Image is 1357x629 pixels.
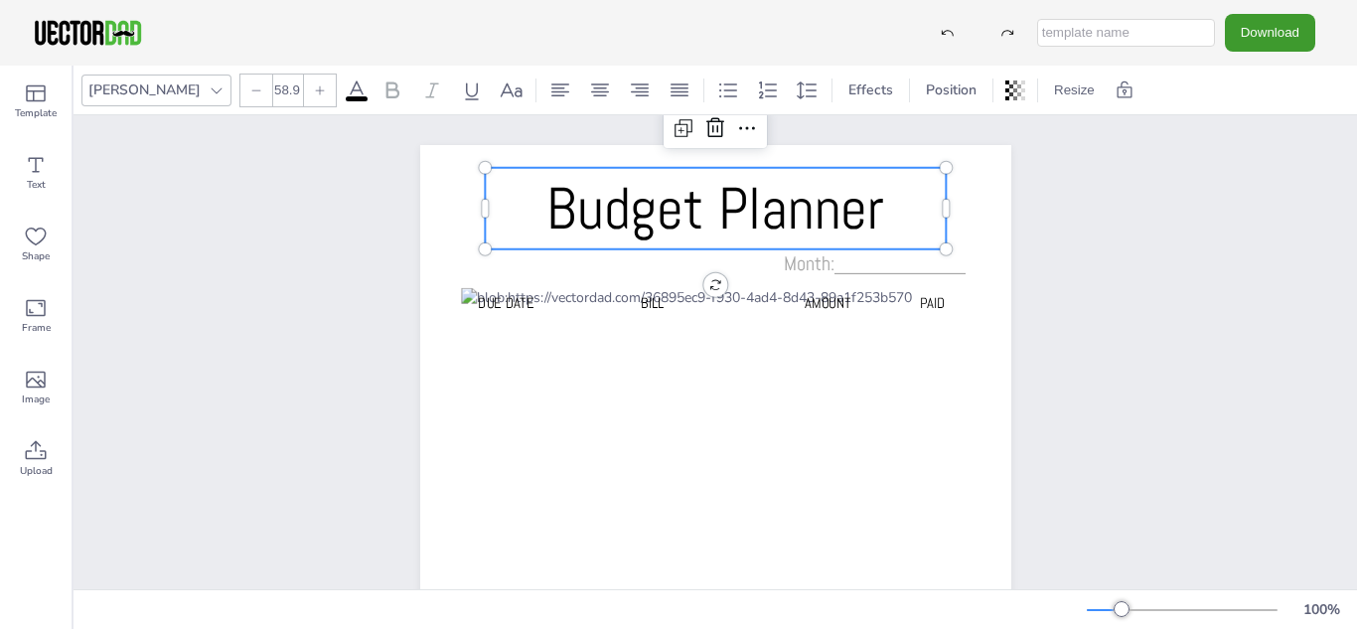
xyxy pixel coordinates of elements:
[20,463,53,479] span: Upload
[15,105,57,121] span: Template
[22,392,50,407] span: Image
[1297,600,1345,619] div: 100 %
[478,293,533,312] span: Due Date
[844,80,897,99] span: Effects
[919,293,945,312] span: PAID
[1225,14,1315,51] button: Download
[804,293,850,312] span: AMOUNT
[546,171,884,245] span: Budget Planner
[27,177,46,193] span: Text
[1037,19,1215,47] input: template name
[22,248,50,264] span: Shape
[784,250,966,276] span: Month:____________
[640,293,663,312] span: BILL
[84,77,205,103] div: [PERSON_NAME]
[1046,75,1103,106] button: Resize
[32,18,144,48] img: VectorDad-1.png
[22,320,51,336] span: Frame
[922,80,980,99] span: Position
